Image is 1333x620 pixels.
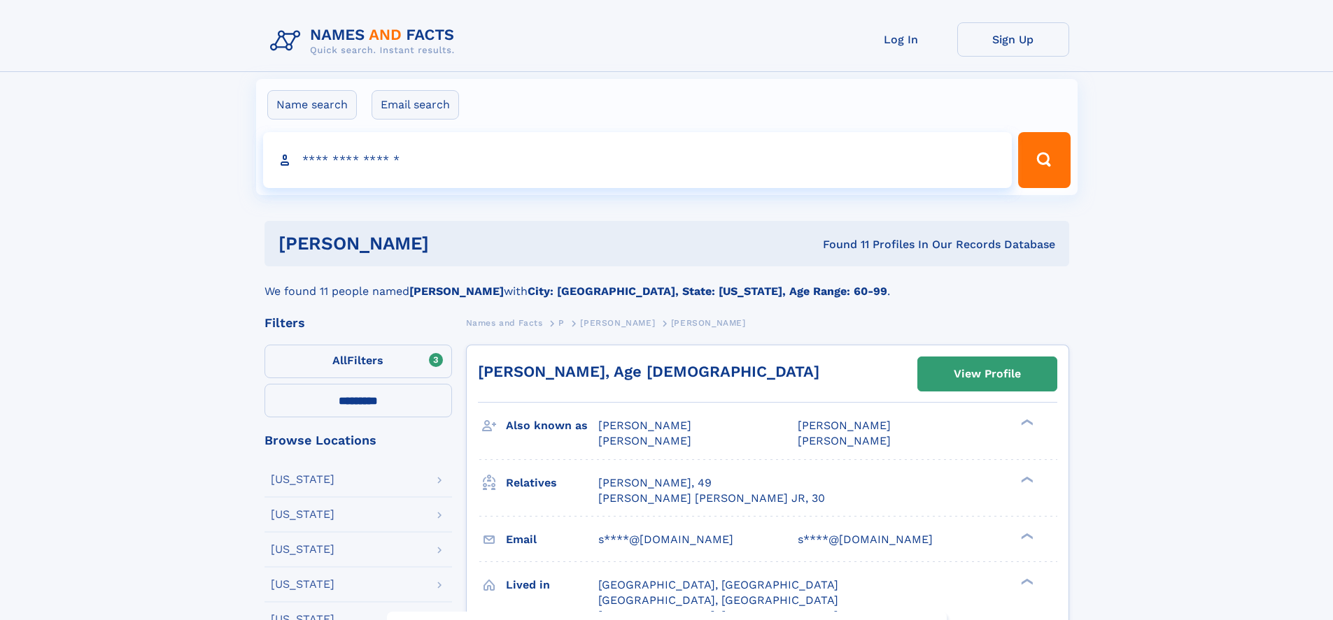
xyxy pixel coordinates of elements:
h3: Relatives [506,471,598,495]
span: P [558,318,565,328]
div: [US_STATE] [271,579,334,590]
div: ❯ [1017,531,1034,540]
div: Browse Locations [265,434,452,447]
div: ❯ [1017,577,1034,586]
a: [PERSON_NAME], 49 [598,475,712,491]
label: Name search [267,90,357,120]
a: [PERSON_NAME] [580,314,655,331]
b: City: [GEOGRAPHIC_DATA], State: [US_STATE], Age Range: 60-99 [528,284,887,298]
div: [US_STATE] [271,544,334,555]
button: Search Button [1018,132,1070,188]
div: ❯ [1017,418,1034,427]
h3: Lived in [506,573,598,597]
a: Names and Facts [466,314,543,331]
h3: Email [506,528,598,551]
span: [PERSON_NAME] [598,419,691,432]
a: [PERSON_NAME], Age [DEMOGRAPHIC_DATA] [478,363,819,380]
span: [PERSON_NAME] [580,318,655,328]
h1: [PERSON_NAME] [278,235,626,252]
div: Filters [265,317,452,329]
b: [PERSON_NAME] [409,284,504,298]
div: [US_STATE] [271,474,334,485]
span: [PERSON_NAME] [798,434,891,447]
img: Logo Names and Facts [265,22,466,60]
label: Email search [372,90,459,120]
a: [PERSON_NAME] [PERSON_NAME] JR, 30 [598,491,825,506]
a: Sign Up [957,22,1069,57]
div: We found 11 people named with . [265,266,1069,300]
div: ❯ [1017,475,1034,484]
span: [PERSON_NAME] [598,434,691,447]
div: Found 11 Profiles In Our Records Database [626,237,1055,252]
div: View Profile [954,358,1021,390]
span: [PERSON_NAME] [798,419,891,432]
span: [GEOGRAPHIC_DATA], [GEOGRAPHIC_DATA] [598,578,838,591]
label: Filters [265,345,452,378]
a: Log In [845,22,957,57]
a: P [558,314,565,331]
div: [US_STATE] [271,509,334,520]
span: [PERSON_NAME] [671,318,746,328]
span: [GEOGRAPHIC_DATA], [GEOGRAPHIC_DATA] [598,593,838,607]
input: search input [263,132,1013,188]
h3: Also known as [506,414,598,438]
span: All [332,354,347,367]
a: View Profile [918,357,1057,391]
